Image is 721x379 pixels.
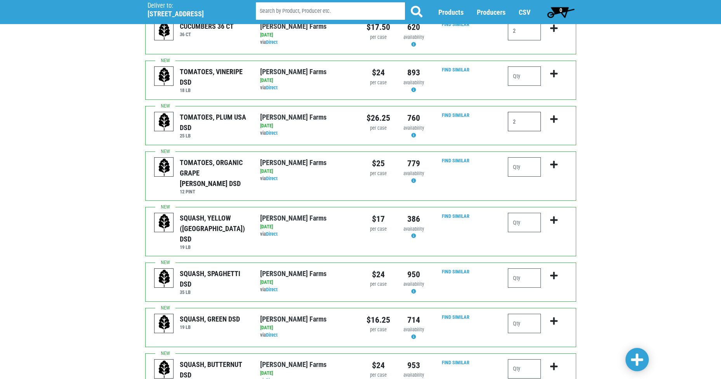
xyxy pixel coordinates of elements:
[403,170,424,176] span: availability
[442,213,469,219] a: Find Similar
[367,359,390,372] div: $24
[367,66,390,79] div: $24
[155,67,174,86] img: placeholder-variety-43d6402dacf2d531de610a020419775a.svg
[442,360,469,365] a: Find Similar
[155,269,174,288] img: placeholder-variety-43d6402dacf2d531de610a020419775a.svg
[148,2,236,10] p: Deliver to:
[155,314,174,334] img: placeholder-variety-43d6402dacf2d531de610a020419775a.svg
[442,112,469,118] a: Find Similar
[260,31,354,39] div: [DATE]
[180,244,248,250] h6: 19 LB
[260,122,354,130] div: [DATE]
[442,21,469,27] a: Find Similar
[367,125,390,132] div: per case
[519,8,530,16] a: CSV
[266,231,278,237] a: Direct
[180,31,234,37] h6: 36 CT
[403,226,424,232] span: availability
[180,324,240,330] h6: 19 LB
[260,214,327,222] a: [PERSON_NAME] Farms
[180,289,248,295] h6: 35 LB
[508,112,541,131] input: Qty
[180,87,248,93] h6: 18 LB
[402,359,426,372] div: 953
[367,21,390,33] div: $17.50
[367,372,390,379] div: per case
[260,231,354,238] div: via
[508,359,541,379] input: Qty
[260,279,354,286] div: [DATE]
[438,8,464,16] a: Products
[260,39,354,46] div: via
[260,113,327,121] a: [PERSON_NAME] Farms
[180,66,248,87] div: TOMATOES, VINERIPE DSD
[367,314,390,326] div: $16.25
[477,8,506,16] a: Producers
[266,332,278,338] a: Direct
[180,314,240,324] div: SQUASH, GREEN DSD
[260,168,354,175] div: [DATE]
[442,67,469,73] a: Find Similar
[508,66,541,86] input: Qty
[155,112,174,132] img: placeholder-variety-43d6402dacf2d531de610a020419775a.svg
[180,157,248,189] div: TOMATOES, ORGANIC GRAPE [PERSON_NAME] DSD
[260,84,354,92] div: via
[266,287,278,292] a: Direct
[442,158,469,163] a: Find Similar
[260,223,354,231] div: [DATE]
[260,332,354,339] div: via
[508,21,541,40] input: Qty
[402,314,426,326] div: 714
[402,112,426,124] div: 760
[180,213,248,244] div: SQUASH, YELLOW ([GEOGRAPHIC_DATA]) DSD
[403,327,424,332] span: availability
[260,324,354,332] div: [DATE]
[402,268,426,281] div: 950
[260,175,354,183] div: via
[367,213,390,225] div: $17
[155,158,174,177] img: placeholder-variety-43d6402dacf2d531de610a020419775a.svg
[256,2,405,20] input: Search by Product, Producer etc.
[508,213,541,232] input: Qty
[260,360,327,369] a: [PERSON_NAME] Farms
[260,286,354,294] div: via
[266,176,278,181] a: Direct
[260,68,327,76] a: [PERSON_NAME] Farms
[403,80,424,85] span: availability
[403,34,424,40] span: availability
[442,314,469,320] a: Find Similar
[559,7,562,13] span: 0
[367,326,390,334] div: per case
[367,157,390,170] div: $25
[367,226,390,233] div: per case
[508,314,541,333] input: Qty
[367,281,390,288] div: per case
[260,22,327,30] a: [PERSON_NAME] Farms
[367,112,390,124] div: $26.25
[403,281,424,287] span: availability
[403,372,424,378] span: availability
[402,66,426,79] div: 893
[180,21,234,31] div: CUCUMBERS 36 CT
[266,85,278,90] a: Direct
[508,268,541,288] input: Qty
[544,4,578,20] a: 0
[180,189,248,195] h6: 12 PINT
[260,370,354,377] div: [DATE]
[402,157,426,170] div: 779
[260,77,354,84] div: [DATE]
[367,170,390,177] div: per case
[260,130,354,137] div: via
[155,213,174,233] img: placeholder-variety-43d6402dacf2d531de610a020419775a.svg
[260,315,327,323] a: [PERSON_NAME] Farms
[403,125,424,131] span: availability
[402,21,426,33] div: 620
[180,133,248,139] h6: 25 LB
[155,360,174,379] img: placeholder-variety-43d6402dacf2d531de610a020419775a.svg
[367,268,390,281] div: $24
[367,79,390,87] div: per case
[155,21,174,41] img: placeholder-variety-43d6402dacf2d531de610a020419775a.svg
[442,269,469,275] a: Find Similar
